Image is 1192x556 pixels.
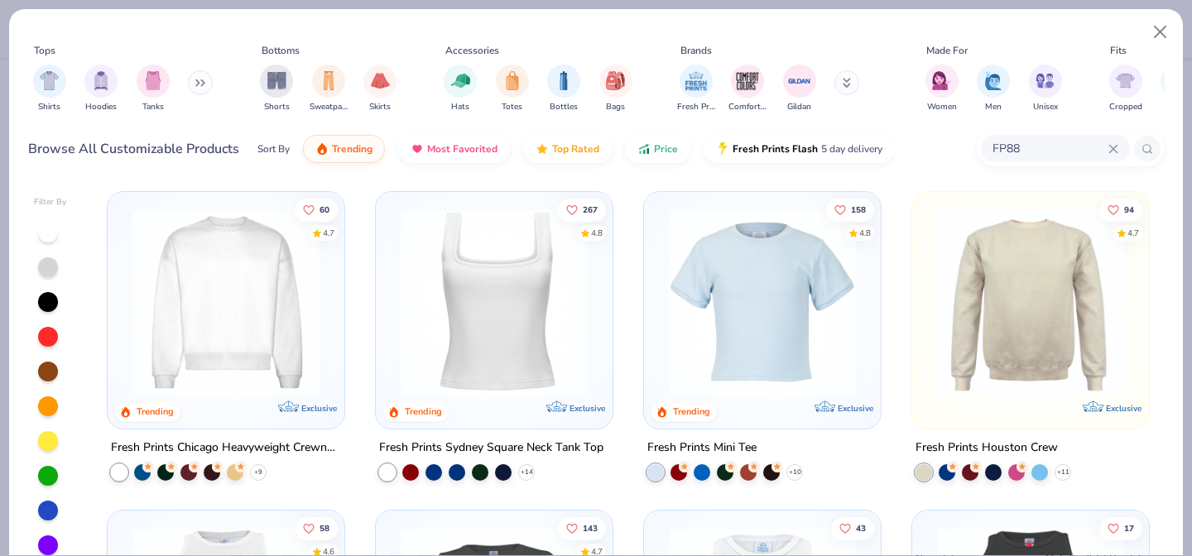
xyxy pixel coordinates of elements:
[84,65,118,113] div: filter for Hoodies
[606,71,624,90] img: Bags Image
[85,101,117,113] span: Hoodies
[661,208,864,395] img: dcfe7741-dfbe-4acc-ad9a-3b0f92b71621
[445,43,499,58] div: Accessories
[787,101,811,113] span: Gildan
[296,516,339,539] button: Like
[536,142,549,156] img: TopRated.gif
[451,101,469,113] span: Hats
[496,65,529,113] button: filter button
[38,101,60,113] span: Shirts
[977,65,1010,113] div: filter for Men
[363,65,397,113] div: filter for Skirts
[552,142,599,156] span: Top Rated
[1099,198,1142,221] button: Like
[547,65,580,113] div: filter for Bottles
[599,65,632,113] button: filter button
[303,135,385,163] button: Trending
[851,205,866,213] span: 158
[704,135,895,163] button: Fresh Prints Flash5 day delivery
[728,101,767,113] span: Comfort Colors
[34,43,55,58] div: Tops
[1145,17,1176,48] button: Close
[984,71,1002,90] img: Men Image
[932,71,951,90] img: Women Image
[1105,403,1141,414] span: Exclusive
[716,142,729,156] img: flash.gif
[523,135,612,163] button: Top Rated
[1124,205,1134,213] span: 94
[916,438,1058,458] div: Fresh Prints Houston Crew
[991,139,1108,158] input: Try "T-Shirt"
[831,516,874,539] button: Like
[856,524,866,532] span: 43
[735,69,760,93] img: Comfort Colors Image
[654,142,678,156] span: Price
[142,101,164,113] span: Tanks
[859,227,871,239] div: 4.8
[677,65,715,113] button: filter button
[503,71,521,90] img: Totes Image
[296,198,339,221] button: Like
[379,438,603,458] div: Fresh Prints Sydney Square Neck Tank Top
[925,65,959,113] button: filter button
[257,141,290,156] div: Sort By
[1109,65,1142,113] div: filter for Cropped
[555,71,573,90] img: Bottles Image
[332,142,372,156] span: Trending
[310,65,348,113] div: filter for Sweatpants
[1029,65,1062,113] div: filter for Unisex
[324,227,335,239] div: 4.7
[583,524,598,532] span: 143
[444,65,477,113] div: filter for Hats
[783,65,816,113] button: filter button
[925,65,959,113] div: filter for Women
[254,467,262,477] span: + 9
[684,69,709,93] img: Fresh Prints Image
[444,65,477,113] button: filter button
[1110,43,1127,58] div: Fits
[411,142,424,156] img: most_fav.gif
[1033,101,1058,113] span: Unisex
[124,208,328,395] img: 1358499d-a160-429c-9f1e-ad7a3dc244c9
[33,65,66,113] div: filter for Shirts
[92,71,110,90] img: Hoodies Image
[267,71,286,90] img: Shorts Image
[596,208,800,395] img: 63ed7c8a-03b3-4701-9f69-be4b1adc9c5f
[558,516,606,539] button: Like
[625,135,690,163] button: Price
[371,71,390,90] img: Skirts Image
[301,403,337,414] span: Exclusive
[838,403,873,414] span: Exclusive
[137,65,170,113] button: filter button
[547,65,580,113] button: filter button
[926,43,968,58] div: Made For
[1127,227,1139,239] div: 4.7
[1029,65,1062,113] button: filter button
[34,196,67,208] div: Filter By
[680,43,712,58] div: Brands
[33,65,66,113] button: filter button
[398,135,510,163] button: Most Favorited
[599,65,632,113] div: filter for Bags
[677,101,715,113] span: Fresh Prints
[591,227,603,239] div: 4.8
[1109,65,1142,113] button: filter button
[320,524,330,532] span: 58
[826,198,874,221] button: Like
[496,65,529,113] div: filter for Totes
[111,438,341,458] div: Fresh Prints Chicago Heavyweight Crewneck
[28,139,239,159] div: Browse All Customizable Products
[1124,524,1134,532] span: 17
[84,65,118,113] button: filter button
[310,101,348,113] span: Sweatpants
[521,467,533,477] span: + 14
[320,205,330,213] span: 60
[788,467,800,477] span: + 10
[733,142,818,156] span: Fresh Prints Flash
[783,65,816,113] div: filter for Gildan
[137,65,170,113] div: filter for Tanks
[1109,101,1142,113] span: Cropped
[502,101,522,113] span: Totes
[583,205,598,213] span: 267
[451,71,470,90] img: Hats Image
